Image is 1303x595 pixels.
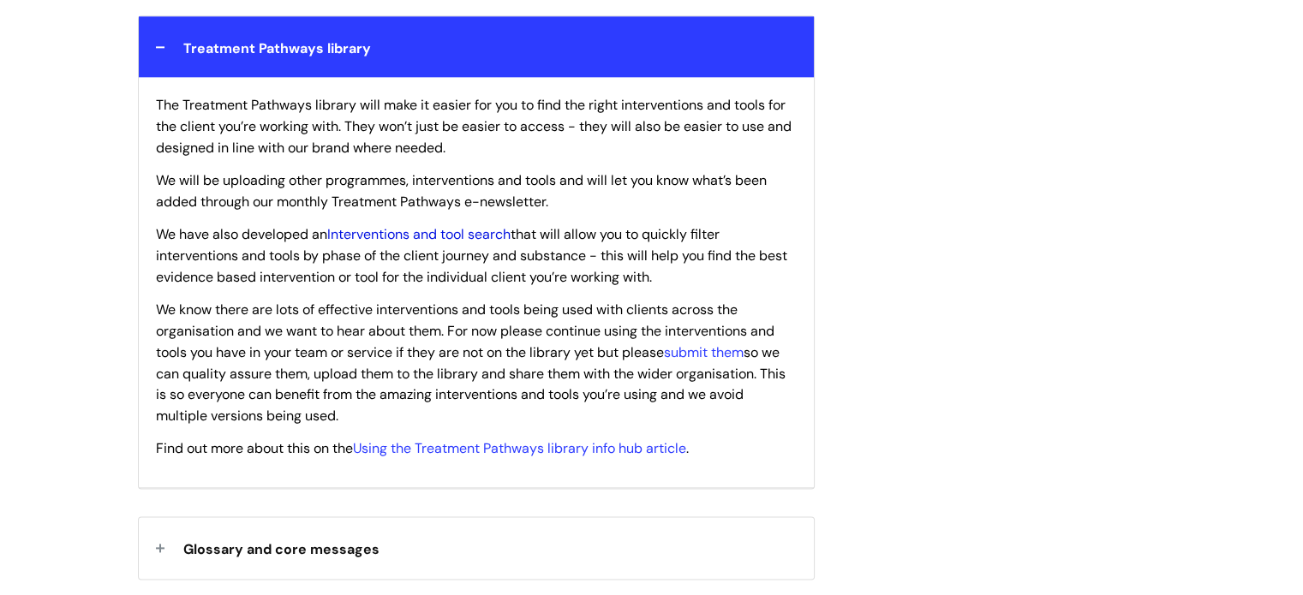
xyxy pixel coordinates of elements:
[156,225,787,286] span: We have also developed an that will allow you to quickly filter interventions and tools by phase ...
[156,439,689,457] span: Find out more about this on the .
[353,439,686,457] a: Using the Treatment Pathways library info hub article
[664,343,744,361] a: submit them
[183,540,380,558] span: Glossary and core messages
[156,96,792,157] span: The Treatment Pathways library will make it easier for you to find the right interventions and to...
[156,171,767,211] span: We will be uploading other programmes, interventions and tools and will let you know what’s been ...
[156,300,786,425] span: We know there are lots of effective interventions and tools being used with clients across the or...
[183,39,371,57] span: Treatment Pathways library
[327,225,511,243] a: Interventions and tool search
